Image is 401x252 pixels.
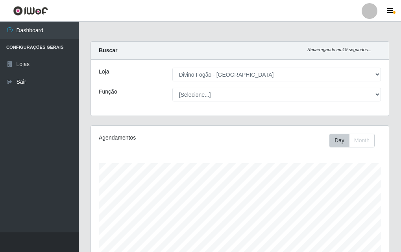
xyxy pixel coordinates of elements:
button: Day [329,134,349,147]
strong: Buscar [99,47,117,53]
label: Função [99,88,117,96]
div: Toolbar with button groups [329,134,381,147]
i: Recarregando em 19 segundos... [307,47,371,52]
button: Month [349,134,375,147]
div: Agendamentos [99,134,209,142]
div: First group [329,134,375,147]
img: CoreUI Logo [13,6,48,16]
label: Loja [99,68,109,76]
